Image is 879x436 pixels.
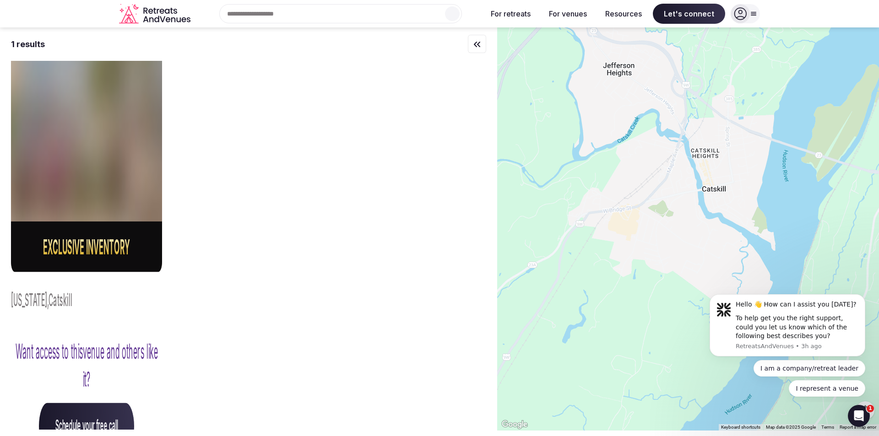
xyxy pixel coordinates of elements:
[542,4,594,24] button: For venues
[721,424,760,431] button: Keyboard shortcuts
[483,4,538,24] button: For retreats
[11,288,47,310] span: [US_STATE]
[696,286,879,402] iframe: Intercom notifications message
[11,231,162,262] div: Exclusive inventory
[867,405,874,412] span: 1
[47,288,49,310] span: ,
[848,405,870,427] iframe: Intercom live chat
[499,419,530,431] img: Google
[821,425,834,430] a: Terms (opens in new tab)
[11,38,45,50] div: 1 results
[840,425,876,430] a: Report a map error
[119,4,192,24] a: Visit the homepage
[766,425,816,430] span: Map data ©2025 Google
[11,337,162,393] div: Want access to this venue and others like it?
[119,4,192,24] svg: Retreats and Venues company logo
[499,419,530,431] a: Open this area in Google Maps (opens a new window)
[653,4,725,24] span: Let's connect
[598,4,649,24] button: Resources
[49,288,72,310] span: Catskill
